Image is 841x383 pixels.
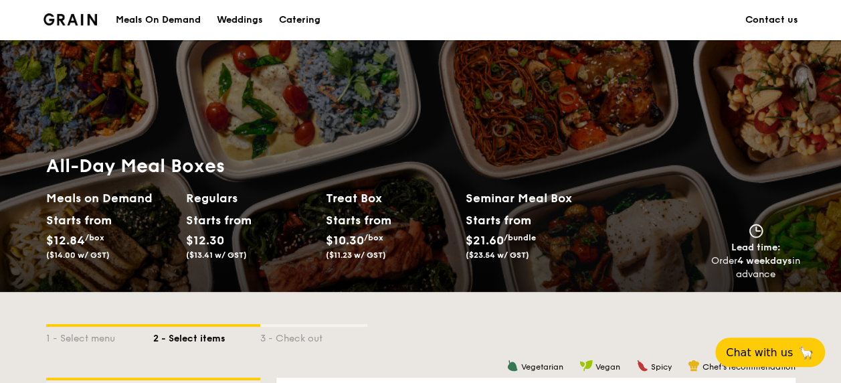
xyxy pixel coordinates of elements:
span: /bundle [504,233,536,242]
span: 🦙 [798,345,814,360]
a: Logotype [43,13,98,25]
img: Grain [43,13,98,25]
h2: Regulars [186,189,315,208]
span: Chef's recommendation [703,362,796,372]
span: ($13.41 w/ GST) [186,250,247,260]
span: Chat with us [726,346,793,359]
div: Starts from [466,210,531,230]
span: Vegan [595,362,620,372]
div: Order in advance [711,254,801,281]
img: icon-spicy.37a8142b.svg [636,360,648,372]
h1: All-Day Meal Boxes [46,154,605,178]
span: Spicy [651,362,672,372]
div: 3 - Check out [260,327,367,346]
div: Starts from [46,210,106,230]
div: 2 - Select items [153,327,260,346]
h2: Treat Box [326,189,455,208]
button: Chat with us🦙 [715,337,825,367]
div: Starts from [326,210,385,230]
span: $12.30 [186,233,224,248]
h2: Seminar Meal Box [466,189,605,208]
img: icon-clock.2db775ea.svg [746,224,766,238]
h2: Meals on Demand [46,189,175,208]
img: icon-vegetarian.fe4039eb.svg [506,360,519,372]
span: ($23.54 w/ GST) [466,250,529,260]
span: /box [85,233,104,242]
span: Vegetarian [521,362,563,372]
strong: 4 weekdays [737,255,792,266]
span: Lead time: [731,242,781,253]
div: Starts from [186,210,246,230]
div: 1 - Select menu [46,327,153,346]
span: ($14.00 w/ GST) [46,250,110,260]
span: $12.84 [46,233,85,248]
img: icon-vegan.f8ff3823.svg [579,360,593,372]
span: $21.60 [466,233,504,248]
span: $10.30 [326,233,364,248]
img: icon-chef-hat.a58ddaea.svg [688,360,700,372]
span: /box [364,233,383,242]
span: ($11.23 w/ GST) [326,250,386,260]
